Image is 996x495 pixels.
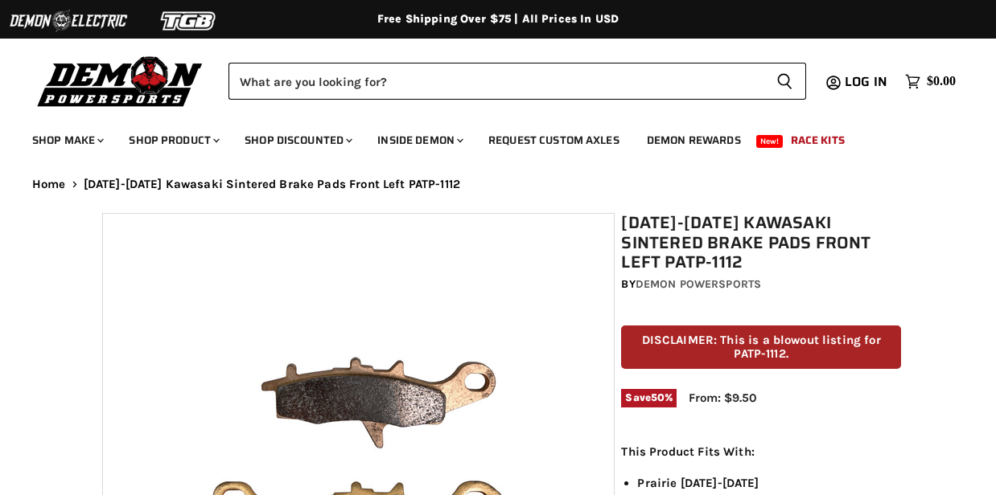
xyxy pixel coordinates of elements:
img: Demon Electric Logo 2 [8,6,129,36]
a: Home [32,178,66,191]
li: Prairie [DATE]-[DATE] [637,473,900,493]
a: Request Custom Axles [476,124,632,157]
img: Demon Powersports [32,52,208,109]
span: $0.00 [927,74,956,89]
button: Search [763,63,806,100]
img: TGB Logo 2 [129,6,249,36]
p: This Product Fits With: [621,442,900,461]
div: by [621,276,900,293]
input: Search [228,63,763,100]
a: Log in [838,75,897,89]
a: $0.00 [897,70,964,93]
a: Shop Make [20,124,113,157]
span: 50 [651,391,665,403]
span: New! [756,135,784,148]
span: [DATE]-[DATE] Kawasaki Sintered Brake Pads Front Left PATP-1112 [84,178,460,191]
a: Shop Discounted [233,124,362,157]
a: Inside Demon [365,124,473,157]
p: DISCLAIMER: This is a blowout listing for PATP-1112. [621,325,900,370]
a: Demon Rewards [635,124,753,157]
ul: Main menu [20,117,952,157]
a: Shop Product [117,124,229,157]
h1: [DATE]-[DATE] Kawasaki Sintered Brake Pads Front Left PATP-1112 [621,213,900,272]
form: Product [228,63,806,100]
a: Race Kits [779,124,857,157]
span: From: $9.50 [689,391,756,405]
span: Save % [621,389,677,407]
span: Log in [845,72,887,92]
a: Demon Powersports [636,277,761,291]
